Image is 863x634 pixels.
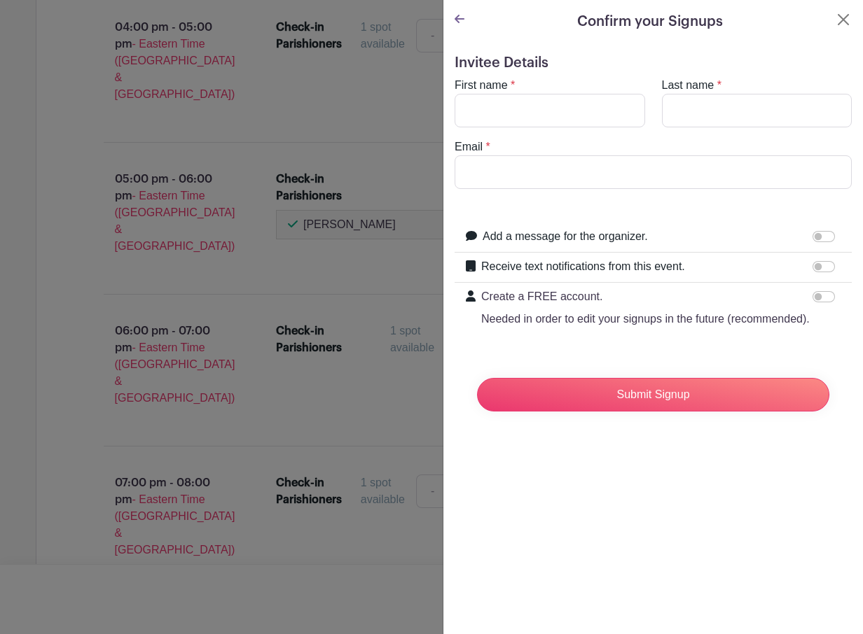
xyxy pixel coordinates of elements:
label: First name [455,77,508,94]
label: Add a message for the organizer. [483,228,648,245]
p: Create a FREE account. [481,288,810,305]
input: Submit Signup [477,378,829,411]
label: Last name [662,77,714,94]
h5: Invitee Details [455,55,852,71]
label: Receive text notifications from this event. [481,258,685,275]
button: Close [835,11,852,28]
h5: Confirm your Signups [577,11,723,32]
label: Email [455,139,483,155]
p: Needed in order to edit your signups in the future (recommended). [481,311,810,327]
